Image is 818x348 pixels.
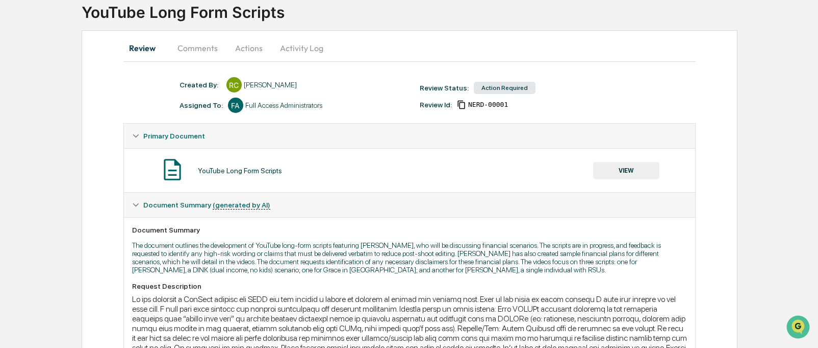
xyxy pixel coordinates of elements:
[132,226,687,234] div: Document Summary
[169,36,226,60] button: Comments
[124,193,696,217] div: Document Summary (generated by AI)
[123,36,169,60] button: Review
[124,124,696,148] div: Primary Document
[213,201,270,210] u: (generated by AI)
[226,77,242,92] div: RC
[160,157,185,182] img: Document Icon
[593,162,659,179] button: VIEW
[35,88,129,97] div: We're available if you need us!
[226,36,272,60] button: Actions
[132,241,687,274] p: The document outlines the development of YouTube long-form scripts featuring [PERSON_NAME], who w...
[180,101,223,109] div: Assigned To:
[101,173,123,181] span: Pylon
[132,282,687,290] div: Request Description
[143,201,270,209] span: Document Summary
[244,81,297,89] div: [PERSON_NAME]
[10,130,18,138] div: 🖐️
[84,129,126,139] span: Attestations
[10,149,18,157] div: 🔎
[6,144,68,163] a: 🔎Data Lookup
[198,167,282,175] div: YouTube Long Form Scripts
[420,101,452,109] div: Review Id:
[10,21,186,38] p: How can we help?
[10,78,29,97] img: 1746055101610-c473b297-6a78-478c-a979-82029cc54cd1
[20,129,66,139] span: Preclearance
[245,101,322,109] div: Full Access Administrators
[143,132,205,140] span: Primary Document
[6,125,70,143] a: 🖐️Preclearance
[124,148,696,192] div: Primary Document
[474,82,535,94] div: Action Required
[180,81,221,89] div: Created By: ‎ ‎
[228,98,243,113] div: FA
[70,125,131,143] a: 🗄️Attestations
[35,78,167,88] div: Start new chat
[420,84,469,92] div: Review Status:
[20,148,64,158] span: Data Lookup
[785,314,813,342] iframe: Open customer support
[468,101,508,109] span: f8fdc427-d152-45b2-af6b-0709218cf247
[272,36,331,60] button: Activity Log
[72,173,123,181] a: Powered byPylon
[173,81,186,94] button: Start new chat
[123,36,696,60] div: secondary tabs example
[74,130,82,138] div: 🗄️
